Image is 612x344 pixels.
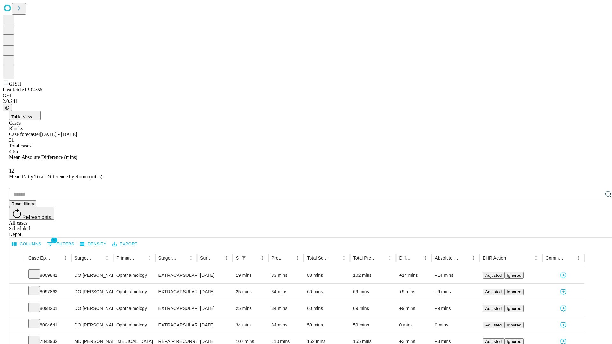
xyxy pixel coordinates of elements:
[236,284,265,300] div: 25 mins
[9,143,31,148] span: Total cases
[28,317,68,333] div: 8004641
[236,267,265,283] div: 19 mins
[249,254,258,262] button: Sort
[435,284,476,300] div: +9 mins
[507,339,521,344] span: Ignored
[75,284,110,300] div: DO [PERSON_NAME]
[236,300,265,317] div: 25 mins
[435,255,459,261] div: Absolute Difference
[12,320,22,331] button: Expand
[284,254,293,262] button: Sort
[9,149,18,154] span: 4.65
[504,289,524,295] button: Ignored
[158,255,177,261] div: Surgery Name
[116,317,152,333] div: Ophthalmology
[545,255,564,261] div: Comments
[52,254,61,262] button: Sort
[399,255,412,261] div: Difference
[200,267,229,283] div: [DATE]
[11,114,32,119] span: Table View
[483,255,506,261] div: EHR Action
[158,317,194,333] div: EXTRACAPSULAR CATARACT REMOVAL WITH [MEDICAL_DATA]
[103,254,112,262] button: Menu
[28,267,68,283] div: 8009841
[485,273,502,278] span: Adjusted
[435,267,476,283] div: +14 mins
[239,254,248,262] button: Show filters
[28,284,68,300] div: 8097862
[12,270,22,281] button: Expand
[483,305,504,312] button: Adjusted
[331,254,339,262] button: Sort
[399,317,428,333] div: 0 mins
[399,267,428,283] div: +14 mins
[9,132,40,137] span: Case forecaster
[158,267,194,283] div: EXTRACAPSULAR CATARACT REMOVAL WITH [MEDICAL_DATA]
[28,255,51,261] div: Case Epic Id
[485,323,502,327] span: Adjusted
[272,284,301,300] div: 34 mins
[136,254,145,262] button: Sort
[3,98,609,104] div: 2.0.241
[186,254,195,262] button: Menu
[507,290,521,294] span: Ignored
[307,317,347,333] div: 59 mins
[9,137,14,143] span: 31
[200,284,229,300] div: [DATE]
[236,255,239,261] div: Scheduled In Room Duration
[178,254,186,262] button: Sort
[307,255,330,261] div: Total Scheduled Duration
[239,254,248,262] div: 1 active filter
[116,300,152,317] div: Ophthalmology
[421,254,430,262] button: Menu
[12,287,22,298] button: Expand
[504,272,524,279] button: Ignored
[483,322,504,328] button: Adjusted
[385,254,394,262] button: Menu
[78,239,108,249] button: Density
[200,300,229,317] div: [DATE]
[272,267,301,283] div: 33 mins
[485,339,502,344] span: Adjusted
[28,300,68,317] div: 8098201
[9,154,77,160] span: Mean Absolute Difference (mins)
[94,254,103,262] button: Sort
[9,168,14,174] span: 12
[61,254,70,262] button: Menu
[483,289,504,295] button: Adjusted
[339,254,348,262] button: Menu
[3,104,12,111] button: @
[272,255,284,261] div: Predicted In Room Duration
[507,323,521,327] span: Ignored
[9,81,21,87] span: GJSH
[506,254,515,262] button: Sort
[158,300,194,317] div: EXTRACAPSULAR CATARACT REMOVAL WITH [MEDICAL_DATA]
[460,254,469,262] button: Sort
[75,267,110,283] div: DO [PERSON_NAME]
[293,254,302,262] button: Menu
[399,300,428,317] div: +9 mins
[307,300,347,317] div: 60 mins
[353,267,393,283] div: 102 mins
[158,284,194,300] div: EXTRACAPSULAR CATARACT REMOVAL WITH [MEDICAL_DATA]
[272,300,301,317] div: 34 mins
[9,200,36,207] button: Reset filters
[504,305,524,312] button: Ignored
[12,303,22,314] button: Expand
[200,317,229,333] div: [DATE]
[9,174,102,179] span: Mean Daily Total Difference by Room (mins)
[3,93,609,98] div: GEI
[11,201,34,206] span: Reset filters
[258,254,267,262] button: Menu
[353,317,393,333] div: 59 mins
[565,254,574,262] button: Sort
[574,254,583,262] button: Menu
[145,254,154,262] button: Menu
[75,300,110,317] div: DO [PERSON_NAME]
[435,300,476,317] div: +9 mins
[399,284,428,300] div: +9 mins
[507,273,521,278] span: Ignored
[116,267,152,283] div: Ophthalmology
[353,255,376,261] div: Total Predicted Duration
[11,239,43,249] button: Select columns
